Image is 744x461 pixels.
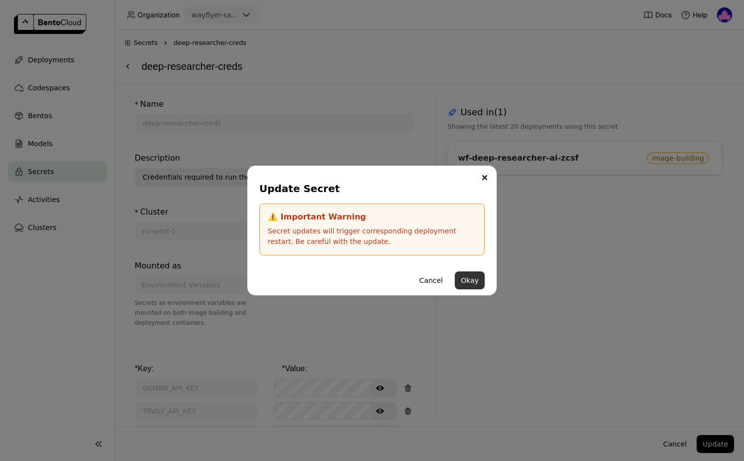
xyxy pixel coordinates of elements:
[479,172,491,184] button: Close
[259,182,481,196] div: Update Secret
[413,271,449,289] button: Cancel
[268,212,476,222] div: ⚠️ Important Warning
[247,166,497,295] div: dialog
[268,226,476,247] div: Secret updates will trigger corresponding deployment restart. Be careful with the update.
[455,271,485,289] button: Okay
